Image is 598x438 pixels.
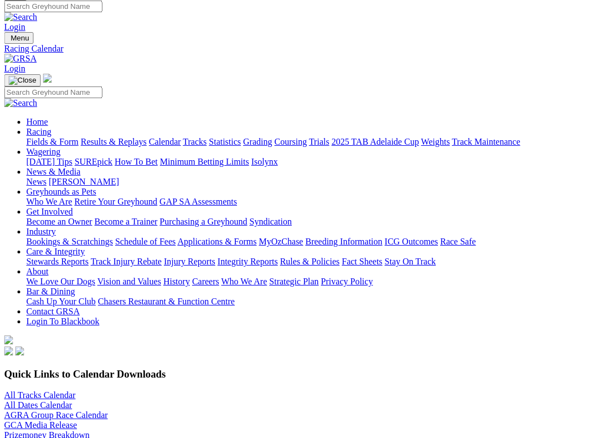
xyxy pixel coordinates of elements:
a: Minimum Betting Limits [160,157,249,166]
a: Integrity Reports [218,257,278,266]
a: Privacy Policy [321,277,373,286]
a: Wagering [27,147,61,156]
a: Breeding Information [306,237,383,246]
img: logo-grsa-white.png [4,335,13,344]
a: Who We Are [27,197,73,206]
a: Racing Calendar [4,44,594,54]
div: Greyhounds as Pets [27,197,594,207]
a: AGRA Group Race Calendar [4,410,108,420]
a: Strategic Plan [270,277,319,286]
div: News & Media [27,177,594,187]
a: Stay On Track [385,257,436,266]
a: Applications & Forms [178,237,257,246]
a: Bookings & Scratchings [27,237,113,246]
a: History [163,277,190,286]
a: News & Media [27,167,81,176]
a: Get Involved [27,207,73,216]
a: Login To Blackbook [27,317,100,326]
input: Search [4,86,102,98]
a: Track Maintenance [452,137,520,146]
a: Schedule of Fees [115,237,176,246]
button: Toggle navigation [4,32,34,44]
a: Race Safe [440,237,476,246]
a: Calendar [149,137,181,146]
div: Care & Integrity [27,257,594,267]
button: Toggle navigation [4,74,41,86]
a: Industry [27,227,56,236]
a: Injury Reports [164,257,215,266]
img: Search [4,12,38,22]
a: Login [4,22,25,32]
a: Results & Replays [81,137,147,146]
a: Fact Sheets [342,257,383,266]
img: GRSA [4,54,37,64]
a: Vision and Values [97,277,161,286]
a: Rules & Policies [280,257,340,266]
a: MyOzChase [259,237,303,246]
input: Search [4,1,102,12]
a: Syndication [250,217,292,226]
a: Isolynx [251,157,278,166]
a: GCA Media Release [4,420,78,430]
a: Home [27,117,48,126]
div: Get Involved [27,217,594,227]
div: About [27,277,594,287]
div: Racing [27,137,594,147]
img: facebook.svg [4,347,13,355]
img: Close [9,76,37,85]
a: Weights [421,137,450,146]
a: Care & Integrity [27,247,85,256]
img: twitter.svg [16,347,24,355]
a: We Love Our Dogs [27,277,95,286]
a: Statistics [209,137,241,146]
a: Cash Up Your Club [27,297,96,306]
a: Stewards Reports [27,257,89,266]
a: Trials [309,137,329,146]
a: [DATE] Tips [27,157,73,166]
a: [PERSON_NAME] [49,177,119,186]
a: Who We Are [221,277,267,286]
a: How To Bet [115,157,158,166]
a: Chasers Restaurant & Function Centre [98,297,235,306]
a: ICG Outcomes [385,237,438,246]
a: Grading [244,137,272,146]
a: 2025 TAB Adelaide Cup [332,137,419,146]
a: Purchasing a Greyhound [160,217,248,226]
a: Contact GRSA [27,307,80,316]
a: Retire Your Greyhound [75,197,158,206]
a: Fields & Form [27,137,79,146]
a: Racing [27,127,51,136]
a: Careers [192,277,219,286]
a: Bar & Dining [27,287,75,296]
img: Search [4,98,38,108]
a: SUREpick [75,157,112,166]
a: Become an Owner [27,217,92,226]
img: logo-grsa-white.png [43,74,52,83]
span: Menu [11,34,29,42]
div: Wagering [27,157,594,167]
a: Become a Trainer [95,217,158,226]
a: Coursing [275,137,307,146]
a: Track Injury Rebate [91,257,162,266]
a: Greyhounds as Pets [27,187,96,196]
a: GAP SA Assessments [160,197,238,206]
a: Login [4,64,25,73]
div: Bar & Dining [27,297,594,307]
a: Tracks [183,137,207,146]
a: About [27,267,49,276]
a: All Tracks Calendar [4,390,76,400]
a: News [27,177,47,186]
div: Industry [27,237,594,247]
h3: Quick Links to Calendar Downloads [4,368,594,380]
a: All Dates Calendar [4,400,73,410]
